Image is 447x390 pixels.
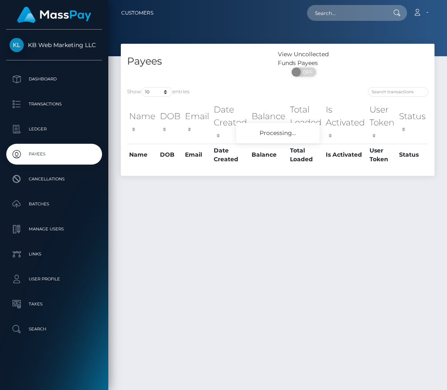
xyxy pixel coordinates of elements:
th: Name [127,101,158,143]
img: KB Web Marketing LLC [10,38,24,52]
th: Total Loaded [288,101,324,143]
a: Payees [6,144,102,165]
a: Cancellations [6,169,102,190]
th: Name [127,144,158,166]
a: User Profile [6,269,102,290]
input: Search transactions [368,87,428,97]
p: Search [10,323,99,335]
a: Links [6,244,102,265]
th: Date Created [212,144,250,166]
a: Ledger [6,119,102,140]
p: Dashboard [10,73,99,85]
div: View Uncollected Funds Payees [278,50,330,67]
input: Search... [307,5,385,21]
p: Payees [10,148,99,160]
span: KB Web Marketing LLC [6,41,102,49]
th: DOB [158,144,183,166]
th: Is Activated [324,101,367,143]
p: Batches [10,198,99,210]
a: Transactions [6,94,102,115]
img: MassPay Logo [17,7,91,23]
th: User Token [367,101,397,143]
select: Showentries [141,87,172,97]
p: Manage Users [10,223,99,235]
th: Status [397,144,428,166]
th: Status [397,101,428,143]
a: Search [6,319,102,340]
a: Taxes [6,294,102,315]
a: Batches [6,194,102,215]
th: Balance [250,144,288,166]
p: Ledger [10,123,99,135]
p: Cancellations [10,173,99,185]
div: Processing... [236,123,320,143]
p: User Profile [10,273,99,285]
th: Total Loaded [288,144,324,166]
h4: Payees [127,54,272,69]
th: Balance [250,101,288,143]
a: Customers [121,4,153,22]
span: OFF [296,67,317,77]
a: Dashboard [6,69,102,90]
th: Date Created [212,101,250,143]
th: Email [183,101,212,143]
th: DOB [158,101,183,143]
p: Taxes [10,298,99,310]
label: Show entries [127,87,190,97]
th: Email [183,144,212,166]
p: Transactions [10,98,99,110]
th: User Token [367,144,397,166]
a: Manage Users [6,219,102,240]
p: Links [10,248,99,260]
th: Is Activated [324,144,367,166]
